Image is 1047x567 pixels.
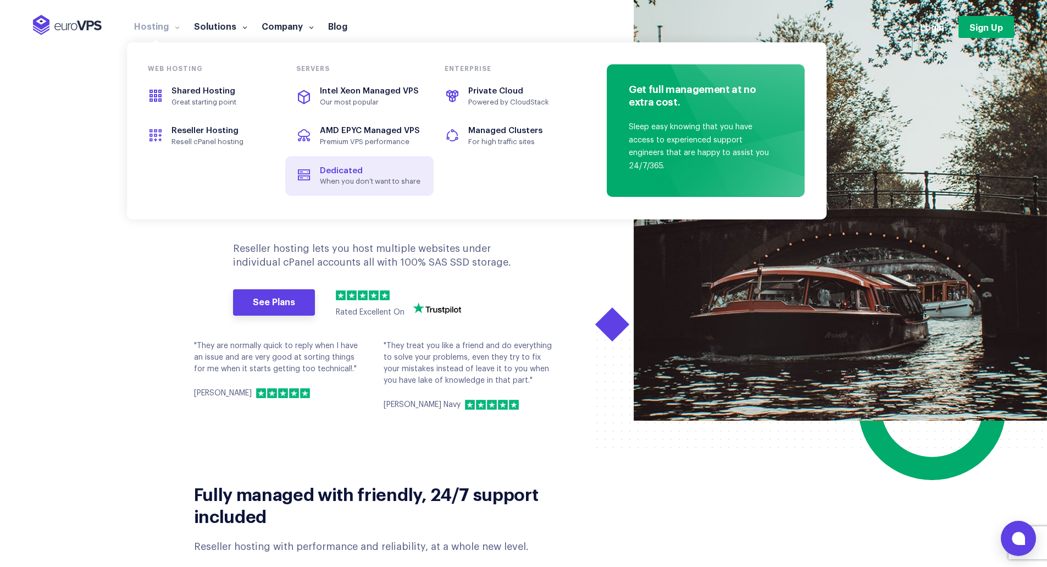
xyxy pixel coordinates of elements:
[336,309,405,316] span: Rated Excellent On
[358,290,368,300] img: 3
[320,167,363,175] span: Dedicated
[321,20,354,31] a: Blog
[256,388,266,398] img: 1
[320,87,419,95] span: Intel Xeon Managed VPS
[468,87,523,95] span: Private Cloud
[254,20,321,31] a: Company
[920,21,944,33] a: Login
[285,116,434,156] a: AMD EPYC Managed VPSPremium VPS performance
[127,20,187,31] a: Hosting
[320,177,421,186] span: When you don’t want to share
[1001,521,1036,556] button: Open chat window
[278,388,288,398] img: 3
[434,116,582,156] a: Managed ClustersFor high traffic sites
[320,98,421,107] span: Our most popular
[320,126,420,135] span: AMD EPYC Managed VPS
[267,388,277,398] img: 2
[487,400,497,410] img: 3
[959,16,1014,38] a: Sign Up
[194,540,572,554] div: Reseller hosting with performance and reliability, at a whole new level.
[434,76,582,116] a: Private CloudPowered by CloudStack
[384,399,461,411] p: [PERSON_NAME] Navy
[171,137,273,146] span: Resell cPanel hosting
[629,121,777,173] p: Sleep easy knowing that you have access to experienced support engineers that are happy to assist...
[233,242,516,269] p: Reseller hosting lets you host multiple websites under individual cPanel accounts all with 100% S...
[509,400,519,410] img: 5
[285,156,434,196] a: DedicatedWhen you don’t want to share
[369,290,379,300] img: 4
[380,290,390,300] img: 5
[629,82,777,111] h4: Get full management at no extra cost.
[289,388,299,398] img: 4
[187,20,254,31] a: Solutions
[233,289,315,316] a: See Plans
[194,388,252,399] p: [PERSON_NAME]
[468,98,569,107] span: Powered by CloudStack
[194,340,367,399] div: "They are normally quick to reply when I have an issue and are very good at sorting things for me...
[171,98,273,107] span: Great starting point
[498,400,508,410] img: 4
[468,137,569,146] span: For high traffic sites
[300,388,310,398] img: 5
[468,126,542,135] span: Managed Clusters
[171,126,239,135] span: Reseller Hosting
[320,137,421,146] span: Premium VPS performance
[336,290,346,300] img: 1
[171,87,235,95] span: Shared Hosting
[137,116,285,156] a: Reseller HostingResell cPanel hosting
[465,400,475,410] img: 1
[33,15,102,35] img: EuroVPS
[285,76,434,116] a: Intel Xeon Managed VPSOur most popular
[137,76,285,116] a: Shared HostingGreat starting point
[384,340,557,411] div: "They treat you like a friend and do everything to solve your problems, even they try to fix your...
[347,290,357,300] img: 2
[194,482,572,526] h2: Fully managed with friendly, 24/7 support included
[476,400,486,410] img: 2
